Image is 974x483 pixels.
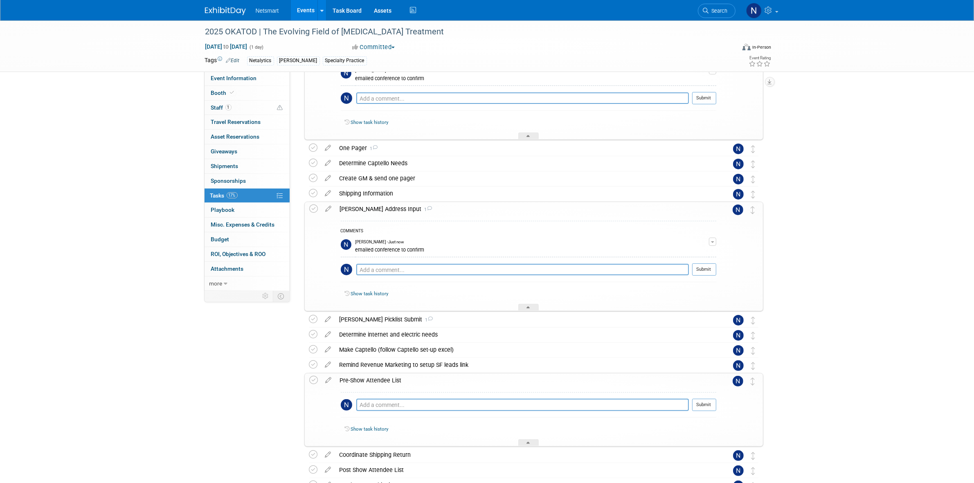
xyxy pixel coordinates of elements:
[321,160,335,167] a: edit
[223,43,230,50] span: to
[349,43,398,52] button: Committed
[273,291,290,301] td: Toggle Event Tabs
[321,144,335,152] a: edit
[321,451,335,458] a: edit
[322,205,336,213] a: edit
[422,207,432,212] span: 1
[335,328,717,341] div: Determine internet and electric needs
[205,56,240,65] td: Tags
[335,358,717,372] div: Remind Revenue Marketing to setup SF leads link
[205,71,290,85] a: Event Information
[211,148,238,155] span: Giveaways
[230,90,234,95] i: Booth reservation complete
[351,291,389,297] a: Show task history
[209,280,223,287] span: more
[205,262,290,276] a: Attachments
[205,218,290,232] a: Misc. Expenses & Credits
[211,163,238,169] span: Shipments
[733,189,744,200] img: Nina Finn
[751,317,756,324] i: Move task
[733,465,744,476] img: Nina Finn
[335,448,717,462] div: Coordinate Shipping Return
[336,202,716,216] div: [PERSON_NAME] Address Input
[335,343,717,357] div: Make Captello (follow Captello set-up excel)
[341,264,352,275] img: Nina Finn
[733,330,744,341] img: Nina Finn
[205,174,290,188] a: Sponsorships
[210,192,238,199] span: Tasks
[259,291,273,301] td: Personalize Event Tab Strip
[687,43,772,55] div: Event Format
[335,141,717,155] div: One Pager
[692,399,716,411] button: Submit
[336,373,716,387] div: Pre-Show Attendee List
[321,190,335,197] a: edit
[247,56,274,65] div: Netalytics
[751,452,756,460] i: Move task
[211,75,257,81] span: Event Information
[341,239,351,250] img: Nina Finn
[321,361,335,368] a: edit
[335,171,717,185] div: Create GM & send one pager
[322,377,336,384] a: edit
[751,191,756,198] i: Move task
[321,466,335,474] a: edit
[751,145,756,153] i: Move task
[355,74,709,82] div: emailed conference to confirm
[751,160,756,168] i: Move task
[205,203,290,217] a: Playbook
[277,104,283,112] span: Potential Scheduling Conflict -- at least one attendee is tagged in another overlapping event.
[751,347,756,355] i: Move task
[321,331,335,338] a: edit
[211,90,236,96] span: Booth
[321,346,335,353] a: edit
[211,221,275,228] span: Misc. Expenses & Credits
[367,146,378,151] span: 1
[751,377,755,385] i: Move task
[321,316,335,323] a: edit
[205,115,290,129] a: Travel Reservations
[341,227,716,236] div: COMMENTS
[733,376,743,386] img: Nina Finn
[205,247,290,261] a: ROI, Objectives & ROO
[751,175,756,183] i: Move task
[202,25,723,39] div: 2025 OKATOD | The Evolving Field of [MEDICAL_DATA] Treatment
[335,156,717,170] div: Determine Captello Needs
[742,44,751,50] img: Format-Inperson.png
[423,317,433,323] span: 1
[341,68,351,79] img: Nina Finn
[205,86,290,100] a: Booth
[752,44,771,50] div: In-Person
[211,133,260,140] span: Asset Reservations
[733,315,744,326] img: Nina Finn
[749,56,771,60] div: Event Rating
[751,467,756,475] i: Move task
[277,56,320,65] div: [PERSON_NAME]
[351,119,389,125] a: Show task history
[335,463,717,477] div: Post Show Attendee List
[205,144,290,159] a: Giveaways
[211,104,232,111] span: Staff
[733,174,744,184] img: Nina Finn
[205,276,290,291] a: more
[205,43,248,50] span: [DATE] [DATE]
[709,8,728,14] span: Search
[746,3,762,18] img: Nina Finn
[205,159,290,173] a: Shipments
[355,245,709,253] div: emailed conference to confirm
[205,232,290,247] a: Budget
[225,104,232,110] span: 1
[692,263,716,276] button: Submit
[205,130,290,144] a: Asset Reservations
[323,56,367,65] div: Specialty Practice
[341,92,352,104] img: Nina Finn
[351,426,389,432] a: Show task history
[211,119,261,125] span: Travel Reservations
[751,332,756,339] i: Move task
[733,345,744,356] img: Nina Finn
[335,186,717,200] div: Shipping Information
[211,177,246,184] span: Sponsorships
[733,144,744,154] img: Nina Finn
[211,236,229,243] span: Budget
[226,58,240,63] a: Edit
